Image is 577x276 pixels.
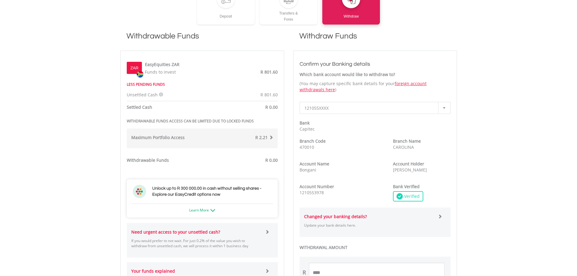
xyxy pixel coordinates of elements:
a: Learn More [189,208,215,213]
img: zar.png [137,71,143,78]
strong: Need urgent access to your unsettled cash? [131,229,220,235]
div: Withdraw [322,8,380,19]
span: [PERSON_NAME] [393,167,427,173]
span: Funds to invest [145,69,176,75]
strong: Branch Code [300,138,326,144]
span: Unsettled Cash [127,92,158,98]
strong: Account Holder [393,161,424,167]
strong: Account Name [300,161,329,167]
div: Transfers & Forex [260,8,317,22]
img: ec-arrow-down.png [210,209,215,212]
span: Verified [403,193,420,199]
h3: Unlock up to R 300 000.00 in cash without selling shares - Explore our EasyCredit options now [152,185,272,198]
a: foreign account withdrawals here [300,81,427,92]
strong: Branch Name [393,138,421,144]
strong: Changed your banking details? [304,214,367,219]
span: R 0.00 [265,104,278,110]
strong: Settled Cash [127,104,152,110]
p: (You may capture specific bank details for your ) [300,81,451,93]
strong: Bank Verified [393,184,420,189]
strong: Maximum Portfolio Access [131,135,185,140]
label: ZAR [130,65,138,71]
strong: Bank [300,120,310,126]
label: WITHDRAWAL AMOUNT [300,244,451,251]
span: Capitec [300,126,315,132]
strong: Your funds explained [131,268,175,274]
span: R 0.00 [265,157,278,163]
div: Deposit [197,8,255,19]
strong: LESS PENDING FUNDS [127,82,165,87]
img: ec-flower.svg [133,185,146,198]
span: R 2.21 [255,135,268,140]
span: CAROLINA [393,144,414,150]
h3: Confirm your Banking details [300,60,451,68]
span: R 801.60 [260,69,278,75]
span: Bongani [300,167,316,173]
span: 121055XXXX [304,102,437,114]
strong: Withdrawable Funds [127,157,169,163]
strong: Account Number [300,184,334,189]
label: EasyEquities ZAR [145,62,179,68]
h1: Withdrawable Funds [120,31,284,48]
p: Update your bank details here. [304,223,434,228]
h1: Withdraw Funds [293,31,457,48]
span: 1210553978 [300,190,324,195]
span: R 801.60 [260,92,278,98]
span: 470010 [300,144,314,150]
p: If you would prefer to not wait. For just 0.2% of the value you wish to withdraw from unsettled c... [131,238,261,248]
strong: Which bank account would like to withdraw to? [300,71,395,77]
strong: WITHDRAWABLE FUNDS ACCESS CAN BE LIMITED DUE TO LOCKED FUNDS [127,118,254,124]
